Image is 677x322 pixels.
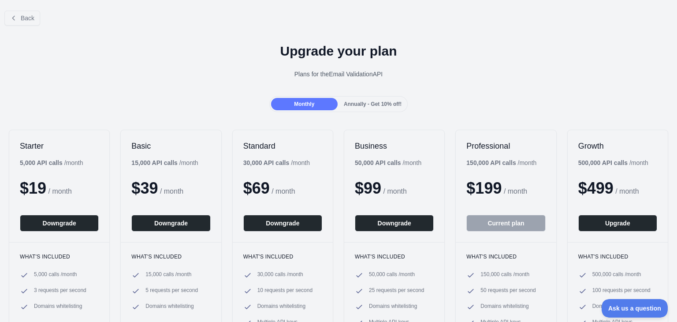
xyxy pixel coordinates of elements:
[355,158,421,167] div: / month
[466,159,516,166] b: 150,000 API calls
[355,141,434,151] h2: Business
[243,159,290,166] b: 30,000 API calls
[355,159,401,166] b: 50,000 API calls
[578,158,648,167] div: / month
[243,158,310,167] div: / month
[578,141,657,151] h2: Growth
[466,158,536,167] div: / month
[578,159,628,166] b: 500,000 API calls
[602,299,668,318] iframe: Toggle Customer Support
[243,141,322,151] h2: Standard
[466,141,545,151] h2: Professional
